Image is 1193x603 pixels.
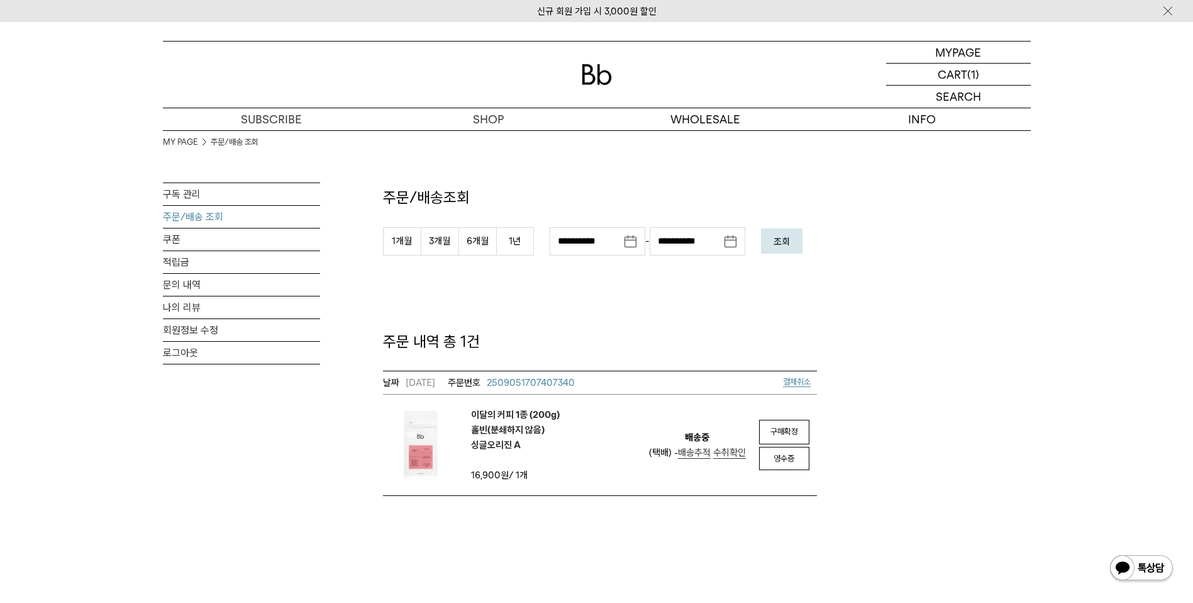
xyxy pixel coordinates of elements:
[582,64,612,85] img: 로고
[935,42,981,63] p: MYPAGE
[163,274,320,296] a: 문의 내역
[211,136,258,149] a: 주문/배송 조회
[383,227,421,256] button: 1개월
[649,445,746,460] div: (택배) -
[383,187,817,208] p: 주문/배송조회
[163,183,320,205] a: 구독 관리
[383,375,435,390] em: [DATE]
[713,447,746,458] span: 수취확인
[163,206,320,228] a: 주문/배송 조회
[770,427,798,436] span: 구매확정
[383,407,458,483] img: 이달의 커피
[886,64,1031,86] a: CART (1)
[678,447,711,458] span: 배송추적
[163,228,320,251] a: 쿠폰
[814,108,1031,130] p: INFO
[537,6,657,17] a: 신규 회원 가입 시 3,000원 할인
[759,420,809,444] a: 구매확정
[471,407,560,453] a: 이달의 커피 1종 (200g)홀빈(분쇄하지 않음)싱글오리진 A
[471,407,560,453] em: 이달의 커피 1종 (200g) 홀빈(분쇄하지 않음) 싱글오리진 A
[774,454,794,463] span: 영수증
[761,228,802,254] button: 조회
[597,108,814,130] p: WHOLESALE
[886,42,1031,64] a: MYPAGE
[380,108,597,130] a: SHOP
[163,108,380,130] a: SUBSCRIBE
[487,377,575,388] span: 2509051707407340
[678,447,711,459] a: 배송추적
[967,64,979,85] p: (1)
[685,430,709,445] em: 배송중
[1109,554,1174,584] img: 카카오톡 채널 1:1 채팅 버튼
[163,342,320,364] a: 로그아웃
[759,447,809,471] a: 영수증
[774,236,790,247] em: 조회
[936,86,981,108] p: SEARCH
[471,470,509,481] strong: 16,900원
[471,468,578,483] td: / 1개
[163,251,320,273] a: 적립금
[163,296,320,318] a: 나의 리뷰
[421,227,458,256] button: 3개월
[783,377,811,387] a: 결제취소
[496,227,534,256] button: 1년
[550,227,745,256] div: -
[163,319,320,341] a: 회원정보 수정
[783,377,811,386] span: 결제취소
[458,227,496,256] button: 6개월
[713,447,746,459] a: 수취확인
[448,375,575,390] a: 2509051707407340
[163,136,198,149] a: MY PAGE
[383,331,817,352] p: 주문 내역 총 1건
[938,64,967,85] p: CART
